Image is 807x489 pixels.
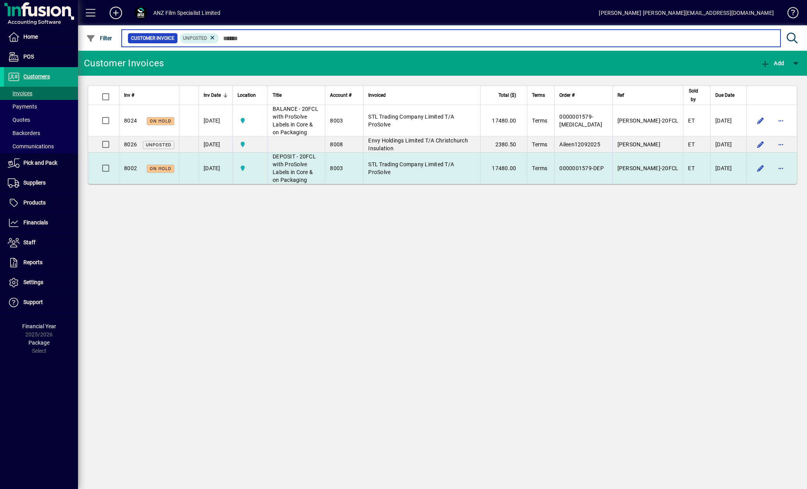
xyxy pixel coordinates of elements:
[688,165,695,171] span: ET
[559,91,607,100] div: Order #
[8,90,32,96] span: Invoices
[238,91,263,100] div: Location
[330,91,351,100] span: Account #
[124,165,137,171] span: 8002
[22,323,56,329] span: Financial Year
[4,113,78,126] a: Quotes
[617,165,679,171] span: [PERSON_NAME]-20FCL
[23,279,43,285] span: Settings
[754,138,767,151] button: Edit
[199,105,232,137] td: [DATE]
[617,91,624,100] span: Ref
[4,126,78,140] a: Backorders
[8,143,54,149] span: Communications
[710,137,746,153] td: [DATE]
[28,340,50,346] span: Package
[617,141,660,148] span: [PERSON_NAME]
[238,116,263,125] span: AKL Warehouse
[4,100,78,113] a: Payments
[153,7,220,19] div: ANZ Film Specialist Limited
[180,33,219,43] mat-chip: Customer Invoice Status: Unposted
[368,114,454,128] span: STL Trading Company Limited T/A ProSolve
[480,153,527,184] td: 17480.00
[775,114,787,127] button: More options
[4,27,78,47] a: Home
[23,299,43,305] span: Support
[754,162,767,174] button: Edit
[23,160,57,166] span: Pick and Pack
[4,47,78,67] a: POS
[103,6,128,20] button: Add
[238,140,263,149] span: AKL Warehouse
[480,105,527,137] td: 17480.00
[204,91,228,100] div: Inv Date
[775,162,787,174] button: More options
[23,73,50,80] span: Customers
[84,57,164,69] div: Customer Invoices
[599,7,774,19] div: [PERSON_NAME] [PERSON_NAME][EMAIL_ADDRESS][DOMAIN_NAME]
[710,153,746,184] td: [DATE]
[124,91,174,100] div: Inv #
[761,60,784,66] span: Add
[4,87,78,100] a: Invoices
[559,165,604,171] span: 0000001579-DEP
[23,34,38,40] span: Home
[150,119,171,124] span: On hold
[759,56,786,70] button: Add
[8,103,37,110] span: Payments
[238,164,263,172] span: AKL Warehouse
[183,36,207,41] span: Unposted
[754,114,767,127] button: Edit
[4,153,78,173] a: Pick and Pack
[532,117,547,124] span: Terms
[688,87,699,104] span: Sold by
[559,114,602,128] span: 0000001579-[MEDICAL_DATA]
[710,105,746,137] td: [DATE]
[498,91,516,100] span: Total ($)
[330,117,343,124] span: 8003
[150,166,171,171] span: On hold
[715,91,734,100] span: Due Date
[273,91,282,100] span: Title
[532,91,545,100] span: Terms
[617,91,679,100] div: Ref
[782,2,797,27] a: Knowledge Base
[330,91,358,100] div: Account #
[199,153,232,184] td: [DATE]
[688,87,706,104] div: Sold by
[775,138,787,151] button: More options
[124,91,134,100] span: Inv #
[4,233,78,253] a: Staff
[559,91,575,100] span: Order #
[330,141,343,148] span: 8008
[4,213,78,233] a: Financials
[480,137,527,153] td: 2380.50
[23,239,35,245] span: Staff
[8,130,40,136] span: Backorders
[559,141,600,148] span: Aileen12092025
[84,31,114,45] button: Filter
[485,91,523,100] div: Total ($)
[273,91,320,100] div: Title
[330,165,343,171] span: 8003
[688,141,695,148] span: ET
[238,91,256,100] span: Location
[715,91,741,100] div: Due Date
[4,140,78,153] a: Communications
[86,35,112,41] span: Filter
[124,117,137,124] span: 8024
[131,34,174,42] span: Customer Invoice
[273,153,316,183] span: DEPOSIT - 20FCL with ProSolve Labels in Core & on Packaging
[23,259,43,265] span: Reports
[617,117,679,124] span: [PERSON_NAME]-20FCL
[128,6,153,20] button: Profile
[532,141,547,148] span: Terms
[23,180,46,186] span: Suppliers
[4,253,78,272] a: Reports
[204,91,221,100] span: Inv Date
[4,193,78,213] a: Products
[146,142,171,148] span: Unposted
[4,293,78,312] a: Support
[368,91,386,100] span: Invoiced
[368,91,475,100] div: Invoiced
